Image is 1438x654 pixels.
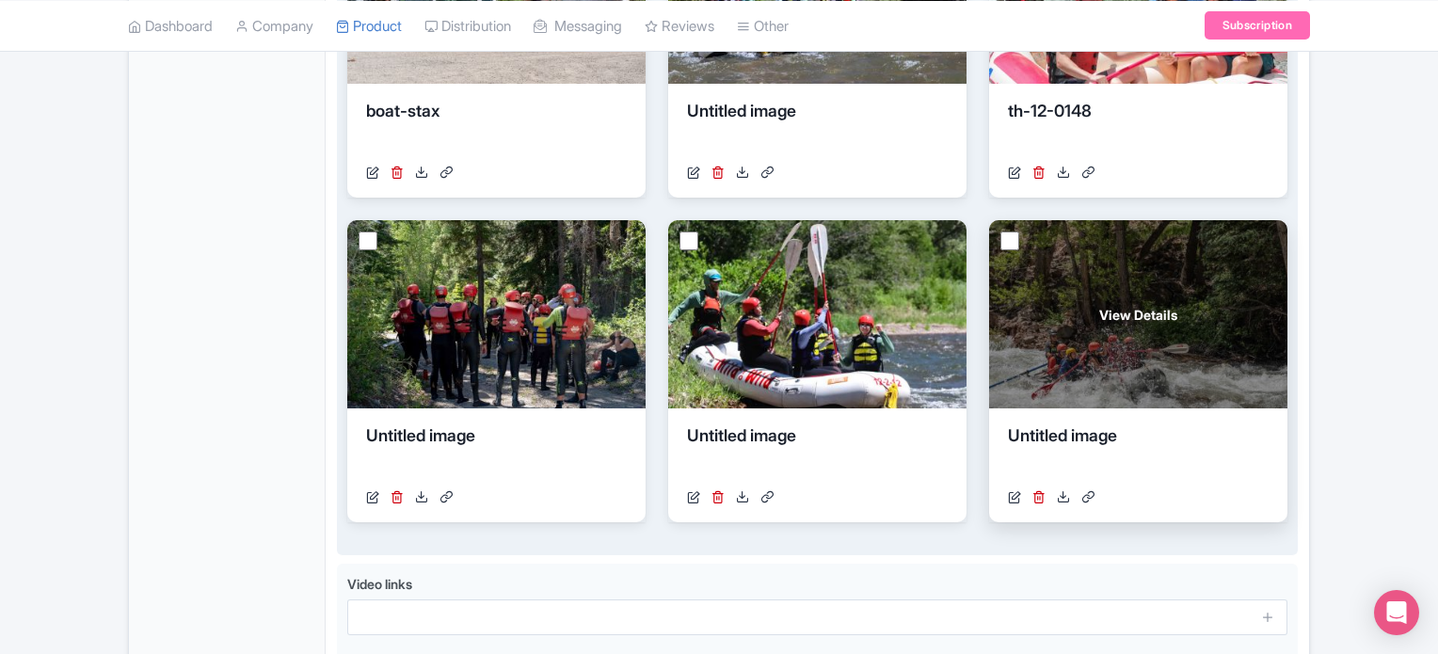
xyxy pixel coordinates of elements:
[989,220,1287,408] a: View Details
[1374,590,1419,635] div: Open Intercom Messenger
[687,423,948,480] div: Untitled image
[366,423,627,480] div: Untitled image
[687,99,948,155] div: Untitled image
[1205,11,1310,40] a: Subscription
[1099,305,1177,325] span: View Details
[1008,423,1269,480] div: Untitled image
[1008,99,1269,155] div: th-12-0148
[347,576,412,592] span: Video links
[366,99,627,155] div: boat-stax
